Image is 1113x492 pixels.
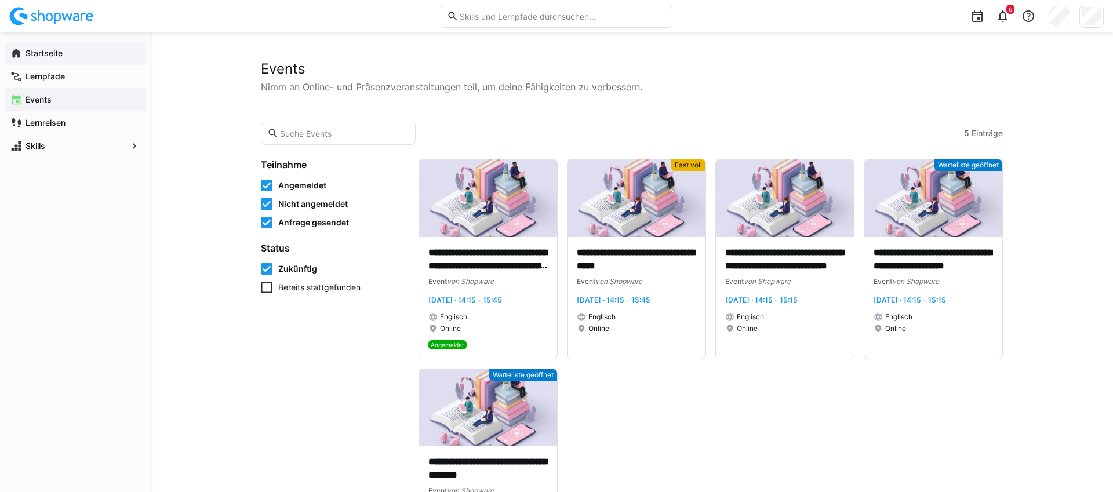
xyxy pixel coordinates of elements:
[447,277,494,286] span: von Shopware
[493,370,554,380] span: Warteliste geöffnet
[938,161,999,170] span: Warteliste geöffnet
[964,127,969,139] span: 5
[419,369,557,447] img: image
[577,277,595,286] span: Event
[261,159,405,170] h4: Teilnahme
[675,161,702,170] span: Fast voll
[440,312,467,322] span: Englisch
[595,277,642,286] span: von Shopware
[1009,6,1012,13] span: 6
[892,277,939,286] span: von Shopware
[744,277,791,286] span: von Shopware
[459,11,666,21] input: Skills und Lernpfade durchsuchen…
[261,80,1003,94] p: Nimm an Online- und Präsenzveranstaltungen teil, um deine Fähigkeiten zu verbessern.
[588,324,609,333] span: Online
[279,128,409,139] input: Suche Events
[419,159,557,237] img: image
[716,159,854,237] img: image
[725,296,798,304] span: [DATE] · 14:15 - 15:15
[431,341,464,348] span: Angemeldet
[737,324,758,333] span: Online
[885,312,912,322] span: Englisch
[440,324,461,333] span: Online
[428,277,447,286] span: Event
[864,159,1002,237] img: image
[428,296,502,304] span: [DATE] · 14:15 - 15:45
[261,242,405,254] h4: Status
[737,312,764,322] span: Englisch
[972,127,1003,139] span: Einträge
[568,159,705,237] img: image
[278,198,348,210] span: Nicht angemeldet
[261,60,1003,78] h2: Events
[278,180,326,191] span: Angemeldet
[588,312,616,322] span: Englisch
[278,282,361,293] span: Bereits stattgefunden
[874,296,946,304] span: [DATE] · 14:15 - 15:15
[278,263,317,275] span: Zukünftig
[874,277,892,286] span: Event
[725,277,744,286] span: Event
[278,217,349,228] span: Anfrage gesendet
[885,324,906,333] span: Online
[577,296,650,304] span: [DATE] · 14:15 - 15:45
